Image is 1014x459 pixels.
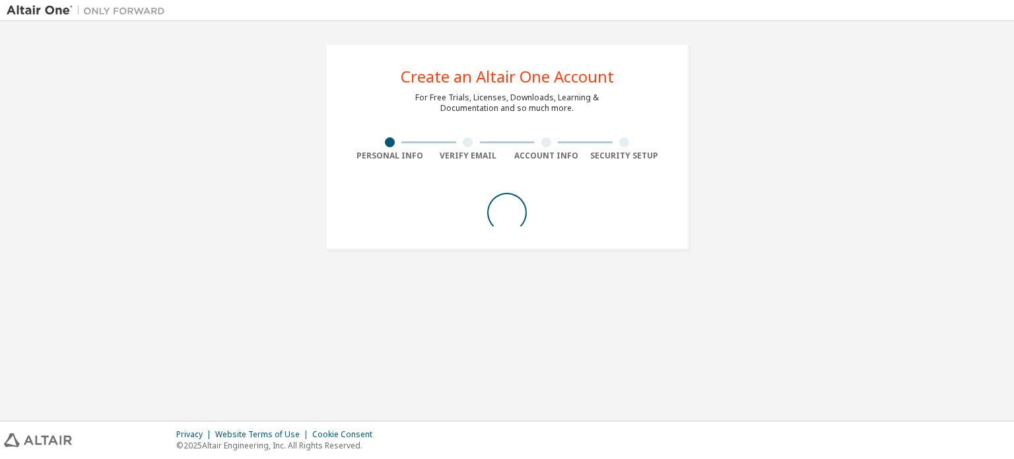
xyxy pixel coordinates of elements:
[4,433,72,447] img: altair_logo.svg
[586,151,664,161] div: Security Setup
[7,4,172,17] img: Altair One
[429,151,508,161] div: Verify Email
[415,92,599,114] div: For Free Trials, Licenses, Downloads, Learning & Documentation and so much more.
[507,151,586,161] div: Account Info
[401,69,614,85] div: Create an Altair One Account
[351,151,429,161] div: Personal Info
[312,429,380,440] div: Cookie Consent
[176,429,215,440] div: Privacy
[176,440,380,451] p: © 2025 Altair Engineering, Inc. All Rights Reserved.
[215,429,312,440] div: Website Terms of Use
